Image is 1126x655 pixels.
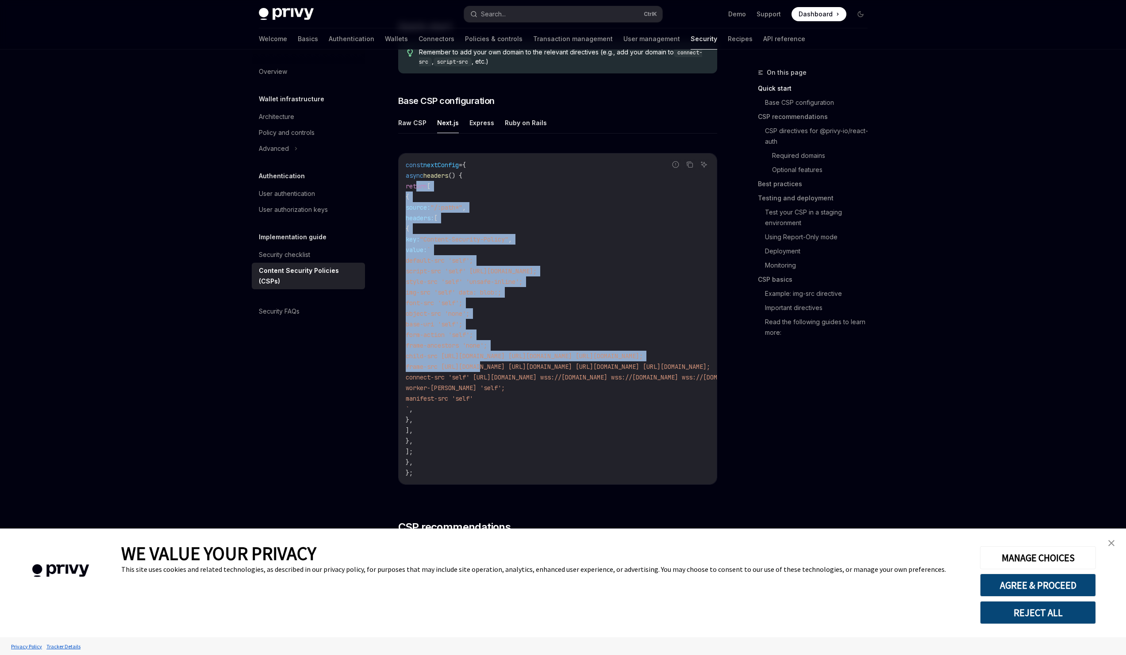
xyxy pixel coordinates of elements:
[252,303,365,319] a: Security FAQs
[398,95,495,107] span: Base CSP configuration
[259,188,315,199] div: User authentication
[765,96,875,110] a: Base CSP configuration
[259,111,294,122] div: Architecture
[758,81,875,96] a: Quick start
[765,258,875,272] a: Monitoring
[406,288,501,296] span: img-src 'self' data: blob:;
[448,172,462,180] span: () {
[9,639,44,654] a: Privacy Policy
[758,177,875,191] a: Best practices
[698,159,710,170] button: Ask AI
[259,306,300,317] div: Security FAQs
[462,203,466,211] span: ,
[406,193,409,201] span: {
[728,28,753,50] a: Recipes
[623,28,680,50] a: User management
[298,28,318,50] a: Basics
[259,94,324,104] h5: Wallet infrastructure
[765,124,875,149] a: CSP directives for @privy-io/react-auth
[853,7,868,21] button: Toggle dark mode
[406,341,487,349] span: frame-ancestors 'none';
[406,225,409,233] span: {
[406,172,423,180] span: async
[434,214,438,222] span: [
[44,639,83,654] a: Tracker Details
[427,246,430,254] span: `
[406,278,523,286] span: style-src 'self' 'unsafe-inline';
[758,272,875,287] a: CSP basics
[406,405,409,413] span: `
[252,64,365,80] a: Overview
[758,110,875,124] a: CSP recommendations
[406,257,473,264] span: default-src 'self';
[259,171,305,181] h5: Authentication
[406,373,905,381] span: connect-src 'self' [URL][DOMAIN_NAME] wss://[DOMAIN_NAME] wss://[DOMAIN_NAME] wss://[DOMAIN_NAME]...
[434,57,472,66] code: script-src
[765,205,875,230] a: Test your CSP in a staging environment
[398,112,427,133] button: Raw CSP
[259,232,327,242] h5: Implementation guide
[767,67,807,78] span: On this page
[329,28,374,50] a: Authentication
[430,203,462,211] span: "/:path*"
[406,416,413,424] span: },
[406,310,469,318] span: object-src 'none';
[407,49,413,57] svg: Tip
[757,10,781,19] a: Support
[252,247,365,263] a: Security checklist
[419,48,702,66] code: connect-src
[406,458,413,466] span: },
[259,249,310,260] div: Security checklist
[406,469,413,477] span: };
[465,28,523,50] a: Policies & controls
[385,28,408,50] a: Wallets
[406,214,434,222] span: headers:
[763,28,805,50] a: API reference
[427,182,430,190] span: [
[406,267,537,275] span: script-src 'self' [URL][DOMAIN_NAME];
[252,186,365,202] a: User authentication
[406,331,473,339] span: form-action 'self';
[121,565,967,574] div: This site uses cookies and related technologies, as described in our privacy policy, for purposes...
[792,7,846,21] a: Dashboard
[406,426,413,434] span: ],
[406,352,643,360] span: child-src [URL][DOMAIN_NAME] [URL][DOMAIN_NAME] [URL][DOMAIN_NAME];
[508,235,512,243] span: ,
[398,520,511,534] span: CSP recommendations
[406,182,427,190] span: return
[406,363,710,371] span: frame-src [URL][DOMAIN_NAME] [URL][DOMAIN_NAME] [URL][DOMAIN_NAME] [URL][DOMAIN_NAME];
[481,9,506,19] div: Search...
[758,191,875,205] a: Testing and deployment
[772,163,875,177] a: Optional features
[406,203,430,211] span: source:
[459,161,462,169] span: =
[259,143,289,154] div: Advanced
[423,161,459,169] span: nextConfig
[406,299,462,307] span: font-src 'self';
[464,6,662,22] button: Search...CtrlK
[772,149,875,163] a: Required domains
[259,66,287,77] div: Overview
[13,552,108,590] img: company logo
[406,320,462,328] span: base-uri 'self';
[406,235,420,243] span: key:
[259,204,328,215] div: User authorization keys
[419,28,454,50] a: Connectors
[462,161,466,169] span: {
[469,112,494,133] button: Express
[670,159,681,170] button: Report incorrect code
[644,11,657,18] span: Ctrl K
[691,28,717,50] a: Security
[1108,540,1114,546] img: close banner
[406,448,413,456] span: ];
[505,112,547,133] button: Ruby on Rails
[980,574,1096,597] button: AGREE & PROCEED
[980,601,1096,624] button: REJECT ALL
[252,202,365,218] a: User authorization keys
[765,301,875,315] a: Important directives
[259,28,287,50] a: Welcome
[765,244,875,258] a: Deployment
[252,125,365,141] a: Policy and controls
[533,28,613,50] a: Transaction management
[259,265,360,287] div: Content Security Policies (CSPs)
